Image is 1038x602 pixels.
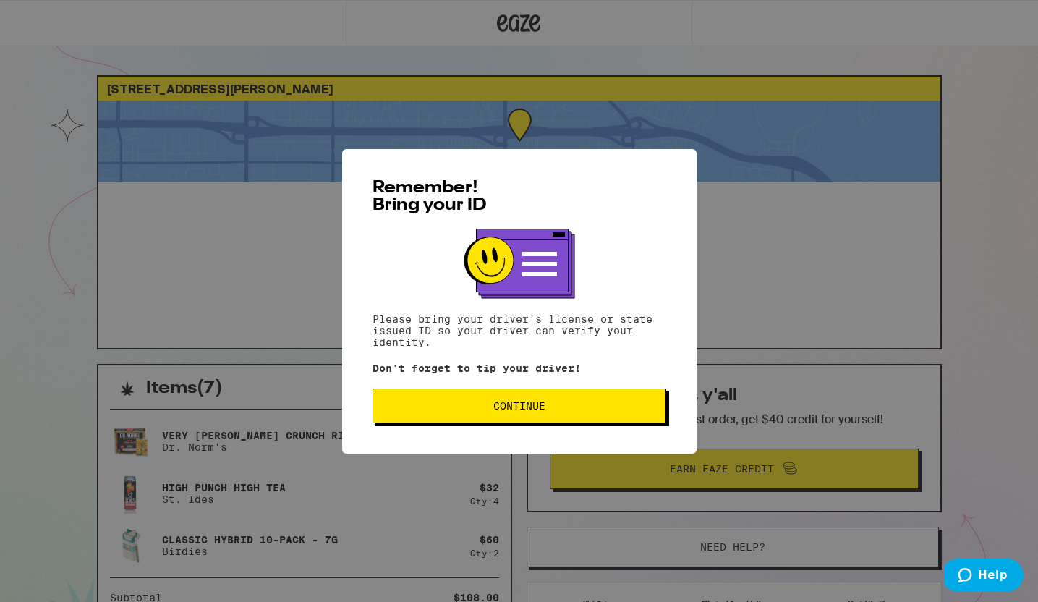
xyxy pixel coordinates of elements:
[493,401,545,411] span: Continue
[373,363,666,374] p: Don't forget to tip your driver!
[373,313,666,348] p: Please bring your driver's license or state issued ID so your driver can verify your identity.
[373,179,487,214] span: Remember! Bring your ID
[373,389,666,423] button: Continue
[945,559,1024,595] iframe: Opens a widget where you can find more information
